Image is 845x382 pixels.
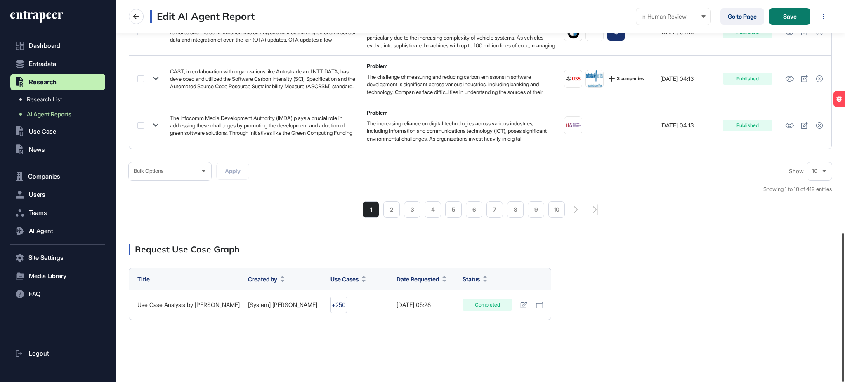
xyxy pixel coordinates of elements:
[723,120,772,131] div: Published
[397,275,439,283] span: Date Requested
[363,201,379,218] a: 1
[10,141,105,158] button: News
[330,275,366,283] button: Use Cases
[723,73,772,85] div: Published
[27,96,62,103] span: Research List
[463,275,480,283] span: Status
[129,244,551,255] div: Request Use Case Graph
[137,276,150,283] span: Title
[593,204,598,215] a: search-pagination-last-page-button
[763,185,832,193] div: Showing 1 to 10 of 419 entries
[528,201,544,218] a: 9
[29,42,60,49] span: Dashboard
[660,28,694,35] span: [DATE] 04:13
[463,275,487,283] button: Status
[660,122,694,129] span: [DATE] 04:13
[486,201,503,218] a: 7
[170,68,359,90] div: CAST, in collaboration with organizations like Autostrade and NTT DATA, has developed and utilize...
[248,302,322,308] div: [System] [PERSON_NAME]
[507,201,524,218] a: 8
[367,62,555,70] div: Problem
[463,299,512,311] div: Completed
[14,107,105,122] a: AI Agent Reports
[10,56,105,72] button: Entradata
[29,128,56,135] span: Use Case
[445,201,462,218] a: 5
[466,201,482,218] a: 6
[783,14,797,19] span: Save
[10,74,105,90] button: Research
[367,120,555,142] div: The increasing reliance on digital technologies across various industries, including information ...
[812,168,817,174] span: 10
[10,250,105,266] button: Site Settings
[10,345,105,362] a: Logout
[564,74,582,83] img: image
[28,173,60,180] span: Companies
[10,168,105,185] button: Companies
[367,109,555,116] div: Problem
[29,61,56,67] span: Entradata
[170,114,359,137] div: The Infocomm Media Development Authority (IMDA) plays a crucial role in addressing these challeng...
[367,73,555,95] div: The challenge of measuring and reducing carbon emissions in software development is significant a...
[10,38,105,54] a: Dashboard
[29,191,45,198] span: Users
[425,201,441,218] a: 4
[789,168,804,174] span: Show
[28,255,64,261] span: Site Settings
[29,210,47,216] span: Teams
[29,146,45,153] span: News
[10,186,105,203] button: Users
[14,92,105,107] a: Research List
[332,302,346,308] div: +250
[10,286,105,302] button: FAQ
[248,275,285,283] button: Created by
[29,79,57,85] span: Research
[585,70,604,88] a: image
[137,302,240,308] div: Use Case Analysis by [PERSON_NAME]
[27,111,71,118] span: AI Agent Reports
[367,26,555,49] div: The automotive industry faces significant challenges in software development, particularly due to...
[564,122,582,128] img: image
[607,70,644,88] button: 3 companies
[10,223,105,239] button: AI Agent
[134,168,163,174] span: Bulk Options
[564,116,582,134] a: image
[404,201,420,218] a: 3
[383,201,400,218] a: 2
[29,291,40,297] span: FAQ
[720,8,764,25] a: Go to Page
[660,75,694,82] span: [DATE] 04:13
[564,70,582,88] a: image
[397,302,454,308] div: [DATE] 05:28
[586,70,603,87] img: image
[29,350,49,357] span: Logout
[641,13,706,20] div: In Human Review
[29,228,53,234] span: AI Agent
[330,275,359,283] span: Use Cases
[10,205,105,221] button: Teams
[29,273,66,279] span: Media Library
[10,123,105,140] button: Use Case
[769,8,810,25] button: Save
[397,275,446,283] button: Date Requested
[150,10,255,23] h3: Edit AI Agent Report
[248,275,277,283] span: Created by
[574,206,578,213] a: search-pagination-next-button
[548,201,565,218] a: 10
[617,75,644,83] span: 3 companies
[10,268,105,284] button: Media Library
